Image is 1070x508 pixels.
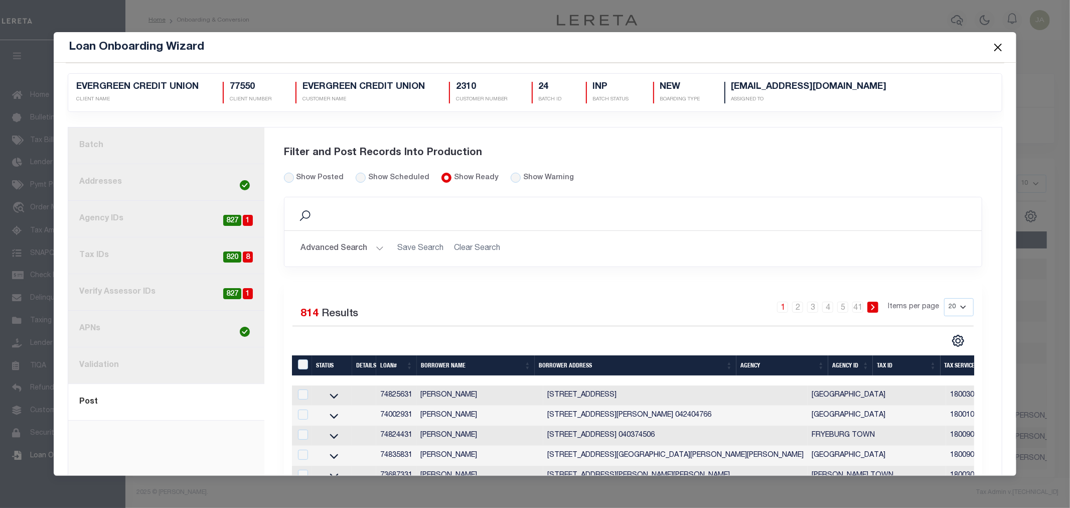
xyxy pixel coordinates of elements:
td: 73687331 [376,466,416,486]
td: 74002931 [376,406,416,426]
td: 74824431 [376,426,416,446]
h5: 77550 [230,82,271,93]
a: 1 [777,302,788,313]
td: [GEOGRAPHIC_DATA] [808,406,946,426]
h5: 2310 [456,82,508,93]
img: check-icon-green.svg [240,327,250,337]
a: Addresses [68,164,264,201]
td: 74825631 [376,386,416,406]
a: 5 [837,302,848,313]
td: 180030102 [946,386,990,406]
p: BATCH ID [539,96,562,103]
label: Show Ready [454,173,499,184]
a: Agency IDs1827 [68,201,264,237]
h5: [EMAIL_ADDRESS][DOMAIN_NAME] [731,82,887,93]
span: 1 [243,288,253,300]
h5: EVERGREEN CREDIT UNION [302,82,425,93]
p: Assigned To [731,96,887,103]
th: Agency: activate to sort column ascending [736,355,828,375]
th: Borrower Name: activate to sort column ascending [417,355,535,375]
td: FRYEBURG TOWN [808,426,946,446]
span: 827 [223,288,241,300]
th: Agency ID: activate to sort column ascending [828,355,873,375]
th: Loan#: activate to sort column ascending [376,355,417,375]
label: Results [322,306,359,322]
span: 814 [300,309,319,319]
th: Details [352,355,376,375]
td: [STREET_ADDRESS] [543,386,808,406]
h5: INP [593,82,629,93]
label: Show Scheduled [368,173,429,184]
a: Tax IDs8820 [68,237,264,274]
th: Tax ID: activate to sort column ascending [873,355,940,375]
p: BATCH STATUS [593,96,629,103]
span: Items per page [888,302,939,313]
label: Show Warning [523,173,574,184]
p: CLIENT NAME [76,96,199,103]
a: 4 [822,302,833,313]
td: [PERSON_NAME] [416,446,543,466]
p: CLIENT NUMBER [230,96,271,103]
th: Tax Service Type: activate to sort column ascending [941,355,1002,375]
a: 2 [792,302,803,313]
td: [PERSON_NAME] [416,406,543,426]
a: Batch [68,128,264,164]
td: [STREET_ADDRESS][GEOGRAPHIC_DATA][PERSON_NAME][PERSON_NAME] [543,446,808,466]
td: 180010101 [946,406,990,426]
td: 74835831 [376,446,416,466]
td: 180090280 [946,446,990,466]
td: [GEOGRAPHIC_DATA] [808,386,946,406]
h5: 24 [539,82,562,93]
a: APNs [68,311,264,347]
td: [PERSON_NAME] TOWN [808,466,946,486]
td: [GEOGRAPHIC_DATA] [808,446,946,466]
a: 3 [807,302,818,313]
a: Post [68,384,264,421]
a: Validation [68,347,264,384]
a: 41 [852,302,863,313]
th: Status [312,355,352,375]
h5: EVERGREEN CREDIT UNION [76,82,199,93]
td: 180090212 [946,426,990,446]
td: [STREET_ADDRESS] 040374506 [543,426,808,446]
span: 820 [223,251,241,263]
button: Close [991,41,1004,54]
div: Filter and Post Records Into Production [284,134,983,173]
img: check-icon-green.svg [240,180,250,190]
p: CUSTOMER NAME [302,96,425,103]
a: Verify Assessor IDs1827 [68,274,264,311]
span: 1 [243,215,253,226]
th: LoanPrepID [292,355,313,375]
p: CUSTOMER NUMBER [456,96,508,103]
td: [STREET_ADDRESS][PERSON_NAME][PERSON_NAME] [543,466,808,486]
td: 180030215 [946,466,990,486]
td: [PERSON_NAME] [416,466,543,486]
button: Advanced Search [300,239,384,259]
td: [PERSON_NAME] [416,426,543,446]
span: 827 [223,215,241,226]
td: [STREET_ADDRESS][PERSON_NAME] 042404766 [543,406,808,426]
th: Borrower Address: activate to sort column ascending [535,355,736,375]
td: [PERSON_NAME] [416,386,543,406]
label: Show Posted [296,173,344,184]
span: 8 [243,251,253,263]
h5: NEW [660,82,700,93]
h5: Loan Onboarding Wizard [69,40,204,54]
p: Boarding Type [660,96,700,103]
